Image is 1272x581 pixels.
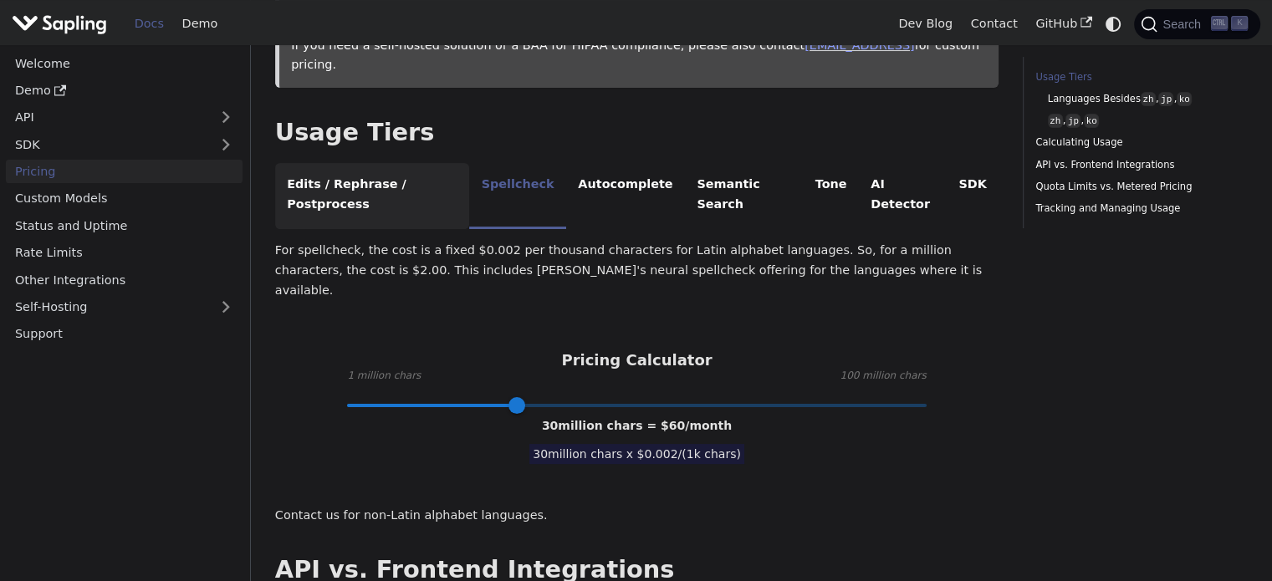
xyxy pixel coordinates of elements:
span: 30 million chars x $ 0.002 /(1k chars) [529,444,744,464]
a: Calculating Usage [1035,135,1242,150]
a: Custom Models [6,186,243,211]
a: Status and Uptime [6,213,243,237]
a: Sapling.ai [12,12,113,36]
a: SDK [6,132,209,156]
li: SDK [947,163,999,229]
li: Edits / Rephrase / Postprocess [275,163,469,229]
a: API [6,105,209,130]
p: Contact us for non-Latin alphabet languages. [275,506,999,526]
a: Quota Limits vs. Metered Pricing [1035,179,1242,195]
p: If you need a self-hosted solution or a BAA for HIPAA compliance, please also contact for custom ... [291,36,987,76]
li: Spellcheck [469,163,566,229]
code: ko [1084,114,1099,128]
code: zh [1048,114,1063,128]
a: Demo [6,79,243,103]
button: Expand sidebar category 'SDK' [209,132,243,156]
span: 1 million chars [347,368,421,385]
a: Docs [125,11,173,37]
a: API vs. Frontend Integrations [1035,157,1242,173]
a: Languages Besideszh,jp,ko [1048,91,1236,107]
span: Search [1157,18,1211,31]
img: Sapling.ai [12,12,107,36]
code: jp [1158,92,1173,106]
a: Rate Limits [6,241,243,265]
kbd: K [1231,16,1248,31]
code: zh [1141,92,1156,106]
code: ko [1177,92,1192,106]
h3: Pricing Calculator [561,351,712,370]
p: For spellcheck, the cost is a fixed $0.002 per thousand characters for Latin alphabet languages. ... [275,241,999,300]
li: AI Detector [859,163,947,229]
a: Support [6,322,243,346]
code: jp [1065,114,1080,128]
a: zh,jp,ko [1048,113,1236,129]
a: Contact [962,11,1027,37]
span: 100 million chars [840,368,926,385]
button: Expand sidebar category 'API' [209,105,243,130]
li: Autocomplete [566,163,685,229]
button: Search (Ctrl+K) [1134,9,1259,39]
li: Tone [803,163,859,229]
a: Tracking and Managing Usage [1035,201,1242,217]
a: Dev Blog [889,11,961,37]
a: Pricing [6,160,243,184]
a: Usage Tiers [1035,69,1242,85]
a: GitHub [1026,11,1101,37]
a: Demo [173,11,227,37]
span: 30 million chars = $ 60 /month [542,419,732,432]
a: [EMAIL_ADDRESS] [805,38,914,52]
a: Self-Hosting [6,295,243,319]
h2: Usage Tiers [275,118,999,148]
a: Welcome [6,51,243,75]
a: Other Integrations [6,268,243,292]
button: Switch between dark and light mode (currently system mode) [1101,12,1126,36]
li: Semantic Search [685,163,803,229]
